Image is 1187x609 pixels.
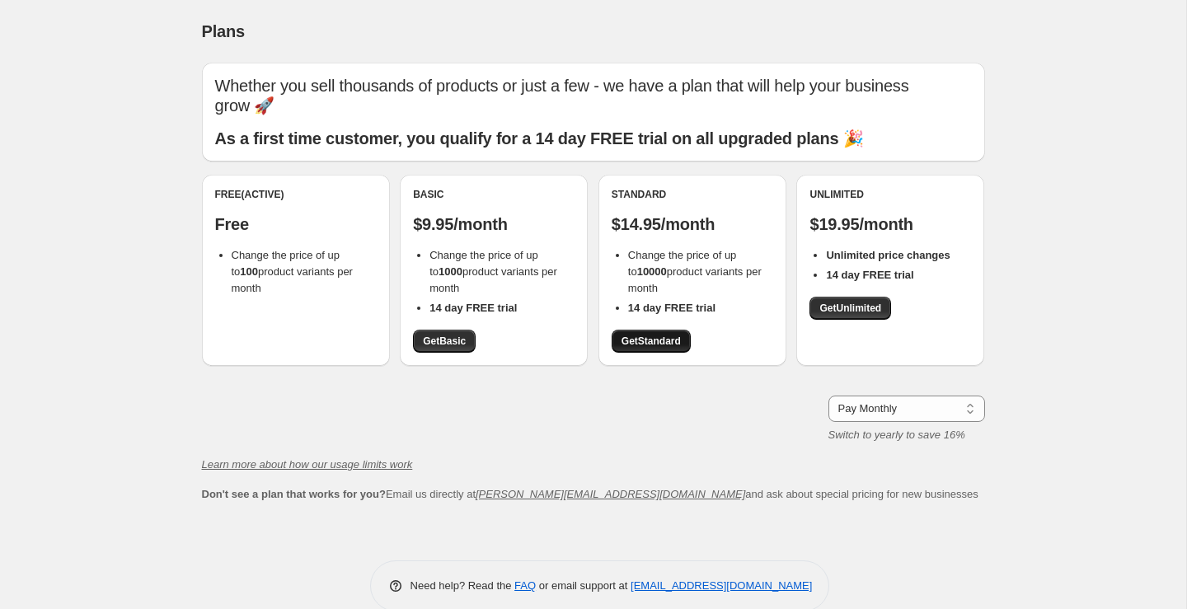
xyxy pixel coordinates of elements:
div: Unlimited [809,188,971,201]
a: GetStandard [612,330,691,353]
a: [PERSON_NAME][EMAIL_ADDRESS][DOMAIN_NAME] [476,488,745,500]
b: 1000 [439,265,462,278]
a: Learn more about how our usage limits work [202,458,413,471]
a: FAQ [514,579,536,592]
span: Change the price of up to product variants per month [429,249,557,294]
b: Unlimited price changes [826,249,950,261]
p: $19.95/month [809,214,971,234]
b: 10000 [637,265,667,278]
div: Basic [413,188,575,201]
b: 14 day FREE trial [429,302,517,314]
p: $9.95/month [413,214,575,234]
div: Free (Active) [215,188,377,201]
a: GetBasic [413,330,476,353]
span: Change the price of up to product variants per month [628,249,762,294]
p: Whether you sell thousands of products or just a few - we have a plan that will help your busines... [215,76,972,115]
b: As a first time customer, you qualify for a 14 day FREE trial on all upgraded plans 🎉 [215,129,864,148]
span: Need help? Read the [411,579,515,592]
i: Switch to yearly to save 16% [828,429,965,441]
p: Free [215,214,377,234]
b: 14 day FREE trial [826,269,913,281]
span: Get Standard [622,335,681,348]
b: 14 day FREE trial [628,302,715,314]
b: 100 [240,265,258,278]
span: Get Basic [423,335,466,348]
span: Plans [202,22,245,40]
span: Email us directly at and ask about special pricing for new businesses [202,488,978,500]
div: Standard [612,188,773,201]
span: Get Unlimited [819,302,881,315]
span: Change the price of up to product variants per month [232,249,353,294]
span: or email support at [536,579,631,592]
p: $14.95/month [612,214,773,234]
a: [EMAIL_ADDRESS][DOMAIN_NAME] [631,579,812,592]
b: Don't see a plan that works for you? [202,488,386,500]
a: GetUnlimited [809,297,891,320]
